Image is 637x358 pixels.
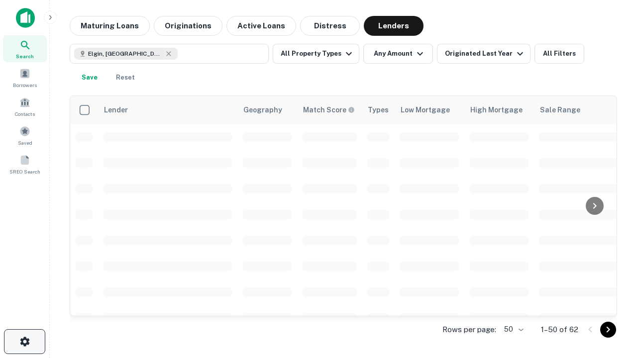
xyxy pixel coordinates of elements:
[364,16,424,36] button: Lenders
[541,324,578,336] p: 1–50 of 62
[70,44,269,64] button: Elgin, [GEOGRAPHIC_DATA], [GEOGRAPHIC_DATA]
[303,104,353,115] h6: Match Score
[226,16,296,36] button: Active Loans
[9,168,40,176] span: SREO Search
[3,93,47,120] a: Contacts
[154,16,222,36] button: Originations
[437,44,531,64] button: Originated Last Year
[600,322,616,338] button: Go to next page
[587,278,637,326] iframe: Chat Widget
[88,49,163,58] span: Elgin, [GEOGRAPHIC_DATA], [GEOGRAPHIC_DATA]
[534,96,624,124] th: Sale Range
[74,68,106,88] button: Save your search to get updates of matches that match your search criteria.
[3,122,47,149] a: Saved
[109,68,141,88] button: Reset
[273,44,359,64] button: All Property Types
[104,104,128,116] div: Lender
[16,8,35,28] img: capitalize-icon.png
[300,16,360,36] button: Distress
[464,96,534,124] th: High Mortgage
[442,324,496,336] p: Rows per page:
[15,110,35,118] span: Contacts
[534,44,584,64] button: All Filters
[303,104,355,115] div: Capitalize uses an advanced AI algorithm to match your search with the best lender. The match sco...
[363,44,433,64] button: Any Amount
[395,96,464,124] th: Low Mortgage
[401,104,450,116] div: Low Mortgage
[445,48,526,60] div: Originated Last Year
[16,52,34,60] span: Search
[3,64,47,91] a: Borrowers
[18,139,32,147] span: Saved
[237,96,297,124] th: Geography
[3,35,47,62] a: Search
[540,104,580,116] div: Sale Range
[500,322,525,337] div: 50
[3,151,47,178] a: SREO Search
[98,96,237,124] th: Lender
[362,96,395,124] th: Types
[13,81,37,89] span: Borrowers
[368,104,389,116] div: Types
[70,16,150,36] button: Maturing Loans
[470,104,523,116] div: High Mortgage
[297,96,362,124] th: Capitalize uses an advanced AI algorithm to match your search with the best lender. The match sco...
[243,104,282,116] div: Geography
